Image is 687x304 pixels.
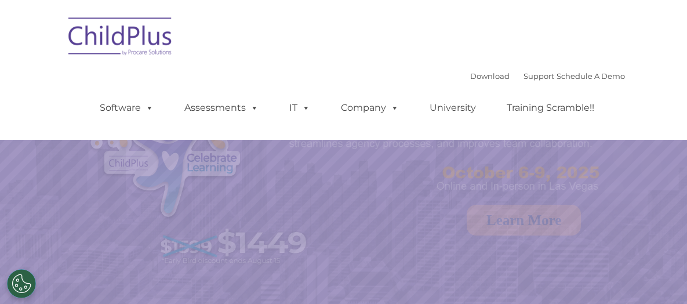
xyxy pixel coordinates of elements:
[7,269,36,298] button: Cookies Settings
[278,96,322,120] a: IT
[470,71,510,81] a: Download
[173,96,270,120] a: Assessments
[495,96,606,120] a: Training Scramble!!
[418,96,488,120] a: University
[329,96,410,120] a: Company
[88,96,165,120] a: Software
[467,205,581,236] a: Learn More
[63,9,179,67] img: ChildPlus by Procare Solutions
[557,71,625,81] a: Schedule A Demo
[470,71,625,81] font: |
[524,71,554,81] a: Support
